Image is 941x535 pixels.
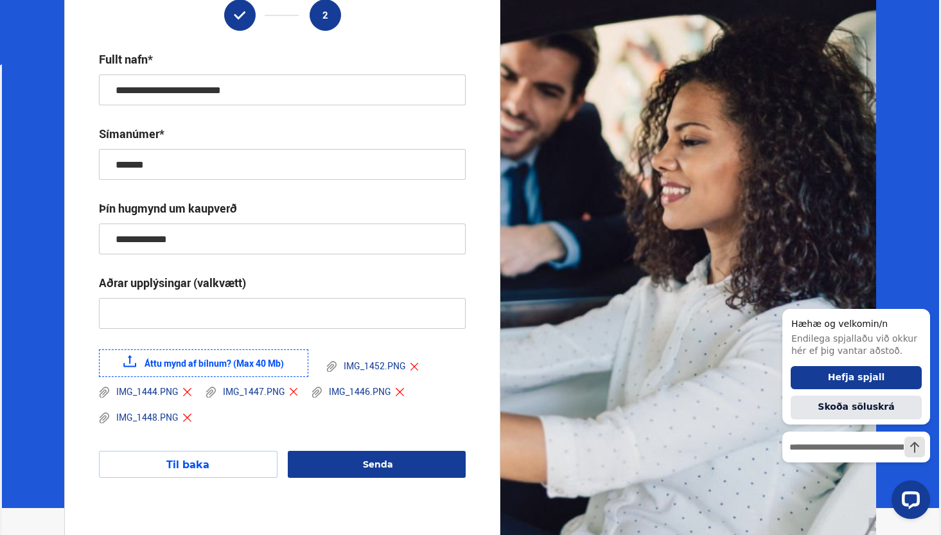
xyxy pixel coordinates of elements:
button: Senda [288,451,466,478]
div: IMG_1448.PNG [99,411,193,424]
label: Áttu mynd af bílnum? (Max 40 Mb) [99,349,308,377]
div: IMG_1452.PNG [326,360,420,373]
button: Til baka [99,451,277,478]
div: Þín hugmynd um kaupverð [99,200,237,216]
div: IMG_1447.PNG [206,385,299,398]
div: IMG_1446.PNG [312,385,405,398]
div: Símanúmer* [99,126,164,141]
span: Senda [363,459,393,470]
div: Fullt nafn* [99,51,153,67]
div: IMG_1444.PNG [99,385,193,398]
span: 2 [322,10,328,21]
iframe: LiveChat chat widget [772,288,935,529]
div: Aðrar upplýsingar (valkvætt) [99,275,246,290]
